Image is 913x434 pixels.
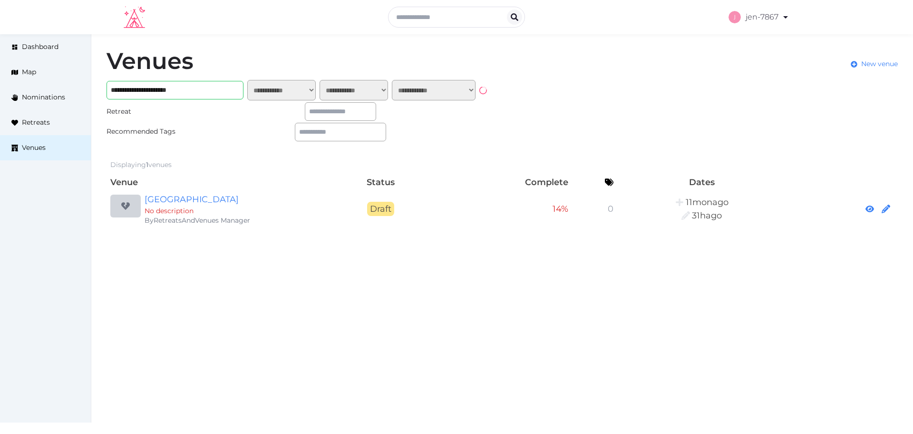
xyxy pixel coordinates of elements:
[331,174,430,191] th: Status
[107,127,198,137] div: Recommended Tags
[22,67,36,77] span: Map
[107,107,198,117] div: Retreat
[367,202,394,216] span: Draft
[22,118,50,128] span: Retreats
[22,143,46,153] span: Venues
[617,174,787,191] th: Dates
[686,197,728,207] span: 2:48AM, October 11th, 2024
[107,49,194,72] h1: Venues
[851,59,898,69] a: New venue
[110,160,172,170] div: Displaying venues
[145,207,194,215] span: No description
[861,59,898,69] span: New venue
[22,92,65,102] span: Nominations
[430,174,572,191] th: Complete
[608,204,613,214] span: 0
[553,204,568,214] span: 14 %
[22,42,58,52] span: Dashboard
[692,210,722,221] span: 3:53PM, September 10th, 2025
[728,4,789,30] a: jen-7867
[146,160,148,169] span: 1
[145,193,327,206] a: [GEOGRAPHIC_DATA]
[145,216,327,225] div: By RetreatsAndVenues Manager
[107,174,331,191] th: Venue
